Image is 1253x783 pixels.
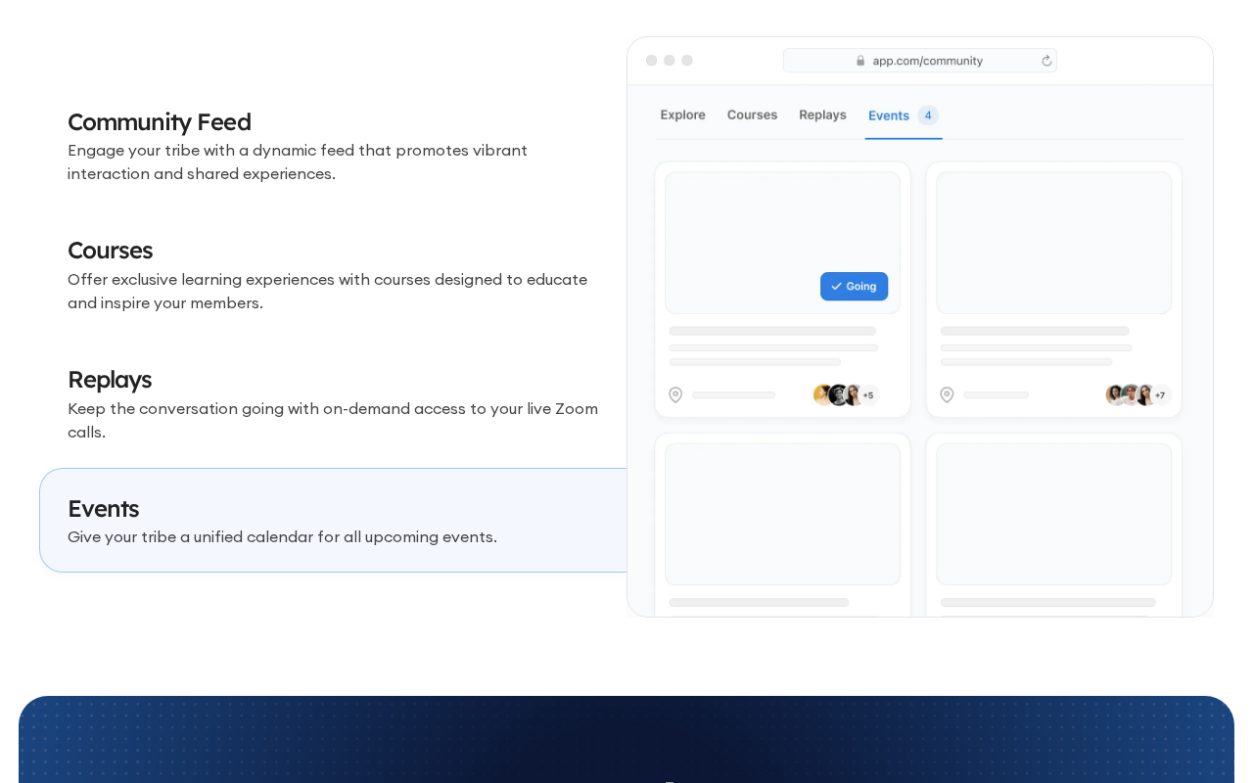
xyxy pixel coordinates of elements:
[68,106,599,139] h3: Community Feed
[68,396,599,443] p: Keep the conversation going with on-demand access to your live Zoom calls.
[68,525,599,548] p: Give your tribe a unified calendar for all upcoming events.
[627,37,1213,617] img: An illustration of Events
[68,138,599,185] p: Engage your tribe with a dynamic feed that promotes vibrant interaction and shared experiences.
[68,363,599,396] h3: Replays
[68,492,599,526] h3: Events
[68,234,599,267] h3: Courses
[68,267,599,314] p: Offer exclusive learning experiences with courses designed to educate and inspire your members.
